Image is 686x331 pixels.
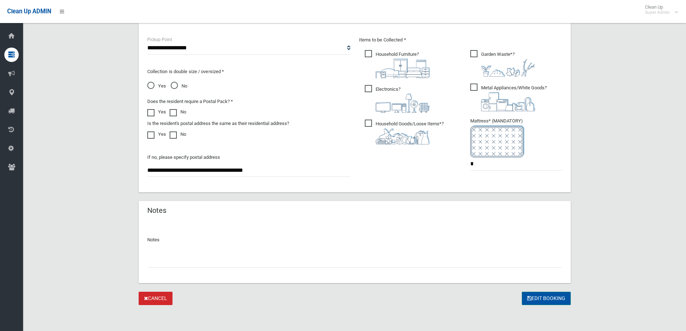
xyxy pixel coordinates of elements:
p: Notes [147,236,562,244]
img: 4fd8a5c772b2c999c83690221e5242e0.png [481,59,535,77]
img: 394712a680b73dbc3d2a6a3a7ffe5a07.png [376,94,430,113]
img: aa9efdbe659d29b613fca23ba79d85cb.png [376,59,430,78]
label: If no, please specify postal address [147,153,220,162]
span: Clean Up [641,4,677,15]
header: Notes [139,203,175,218]
button: Edit Booking [522,292,571,305]
span: Yes [147,82,166,90]
p: Collection is double size / oversized * [147,67,350,76]
label: Does the resident require a Postal Pack? * [147,97,233,106]
i: ? [376,86,430,113]
span: No [171,82,187,90]
span: Electronics [365,85,430,113]
i: ? [481,52,535,77]
i: ? [376,52,430,78]
i: ? [481,85,547,111]
img: b13cc3517677393f34c0a387616ef184.png [376,128,430,144]
label: Yes [147,130,166,139]
small: Super Admin [645,10,670,15]
span: Household Goods/Loose Items* [365,120,444,144]
span: Metal Appliances/White Goods [470,84,547,111]
span: Mattress* (MANDATORY) [470,118,562,157]
span: Household Furniture [365,50,430,78]
label: Yes [147,108,166,116]
span: Garden Waste* [470,50,535,77]
label: Is the resident's postal address the same as their residential address? [147,119,289,128]
p: Items to be Collected * [359,36,562,44]
i: ? [376,121,444,144]
img: 36c1b0289cb1767239cdd3de9e694f19.png [481,92,535,111]
img: e7408bece873d2c1783593a074e5cb2f.png [470,125,524,157]
label: No [170,108,186,116]
a: Cancel [139,292,172,305]
span: Clean Up ADMIN [7,8,51,15]
label: No [170,130,186,139]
